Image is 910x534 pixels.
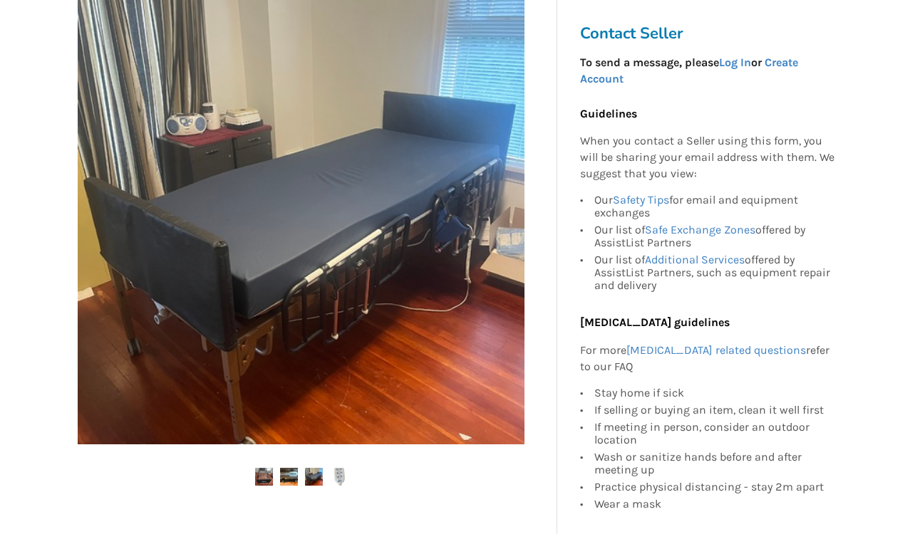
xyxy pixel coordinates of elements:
div: Our for email and equipment exchanges [594,194,835,221]
div: Wash or sanitize hands before and after meeting up [594,449,835,478]
div: Practice physical distancing - stay 2m apart [594,478,835,496]
img: drive full electric hospital bed 15005lp -hospital bed-bedroom equipment-vancouver-assistlist-lis... [305,468,323,486]
a: Safety Tips [613,193,669,206]
p: When you contact a Seller using this form, you will be sharing your email address with them. We s... [580,134,835,183]
div: If selling or buying an item, clean it well first [594,402,835,419]
a: [MEDICAL_DATA] related questions [626,343,806,357]
a: Safe Exchange Zones [645,223,755,236]
img: drive full electric hospital bed 15005lp -hospital bed-bedroom equipment-vancouver-assistlist-lis... [280,468,298,486]
b: [MEDICAL_DATA] guidelines [580,315,730,329]
div: Our list of offered by AssistList Partners, such as equipment repair and delivery [594,251,835,292]
div: If meeting in person, consider an outdoor location [594,419,835,449]
strong: To send a message, please or [580,56,798,85]
img: drive full electric hospital bed 15005lp -hospital bed-bedroom equipment-vancouver-assistlist-lis... [255,468,273,486]
a: Additional Services [645,253,745,266]
b: Guidelines [580,107,637,120]
div: Stay home if sick [594,387,835,402]
img: drive full electric hospital bed 15005lp -hospital bed-bedroom equipment-vancouver-assistlist-lis... [330,468,348,486]
a: Log In [719,56,751,69]
h3: Contact Seller [580,23,842,43]
div: Our list of offered by AssistList Partners [594,221,835,251]
p: For more refer to our FAQ [580,342,835,375]
div: Wear a mask [594,496,835,511]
